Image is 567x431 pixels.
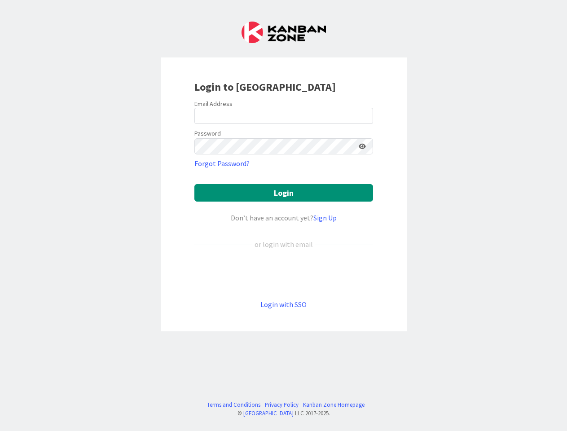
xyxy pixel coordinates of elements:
[313,213,337,222] a: Sign Up
[194,100,233,108] label: Email Address
[194,80,336,94] b: Login to [GEOGRAPHIC_DATA]
[243,409,294,417] a: [GEOGRAPHIC_DATA]
[194,158,250,169] a: Forgot Password?
[265,400,299,409] a: Privacy Policy
[194,212,373,223] div: Don’t have an account yet?
[194,184,373,202] button: Login
[242,22,326,43] img: Kanban Zone
[202,409,365,418] div: © LLC 2017- 2025 .
[260,300,307,309] a: Login with SSO
[190,264,378,284] iframe: Schaltfläche „Über Google anmelden“
[207,400,260,409] a: Terms and Conditions
[303,400,365,409] a: Kanban Zone Homepage
[194,129,221,138] label: Password
[252,239,315,250] div: or login with email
